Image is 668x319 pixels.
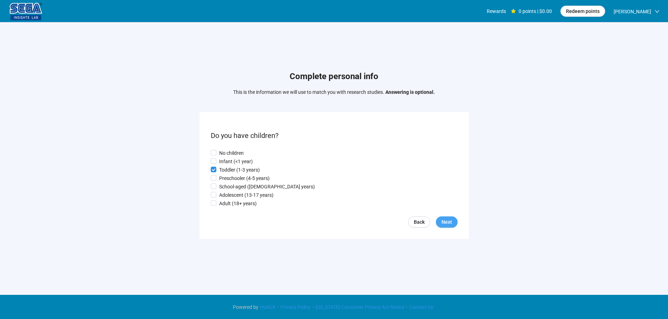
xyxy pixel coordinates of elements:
a: Contact Us [407,304,435,310]
p: Adult (18+ years) [219,200,257,207]
span: Back [414,218,425,226]
h1: Complete personal info [233,70,435,83]
button: Next [436,216,458,228]
span: Redeem points [566,7,600,15]
p: Toddler (1-3 years) [219,166,260,174]
p: School-aged ([DEMOGRAPHIC_DATA] years) [219,183,315,190]
p: This is the information we will use to match you with research studies. [233,88,435,96]
span: down [655,9,660,14]
span: Next [441,218,452,226]
span: [PERSON_NAME] [614,0,651,23]
a: HubUX [258,304,277,310]
button: Redeem points [560,6,605,17]
a: Back [408,216,430,228]
div: · · · [233,303,435,311]
span: Powered by [233,304,258,310]
p: Adolescent (13-17 years) [219,191,274,199]
p: No children [219,149,244,157]
p: Infant (<1 year) [219,158,253,165]
p: Do you have children? [211,130,458,141]
a: [US_STATE] Consumer Privacy Act Notice [314,304,406,310]
span: star [511,9,516,14]
a: Privacy Policy [279,304,312,310]
p: Preschooler (4-5 years) [219,174,270,182]
strong: Answering is optional. [385,89,435,95]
